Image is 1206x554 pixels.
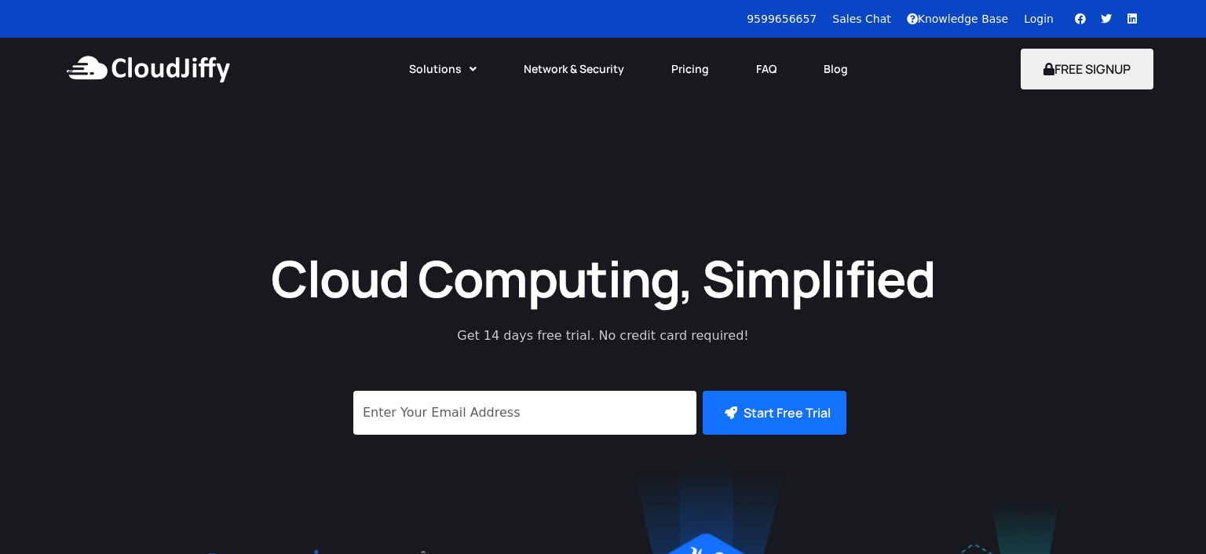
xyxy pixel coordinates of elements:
[353,391,696,435] input: Enter Your Email Address
[1021,49,1153,89] button: FREE SIGNUP
[907,13,1009,25] a: Knowledge Base
[648,52,733,86] a: Pricing
[800,52,872,86] a: Blog
[1024,13,1054,25] a: Login
[703,391,846,435] button: Start Free Trial
[733,52,800,86] a: FAQ
[500,52,648,86] a: Network & Security
[386,52,500,86] a: Solutions
[747,13,817,25] a: 9599656657
[1021,60,1153,78] a: FREE SIGNUP
[1140,491,1190,538] iframe: chat widget
[387,326,819,345] p: Get 14 days free trial. No credit card required!
[832,13,890,25] a: Sales Chat
[250,246,956,311] h1: Cloud Computing, Simplified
